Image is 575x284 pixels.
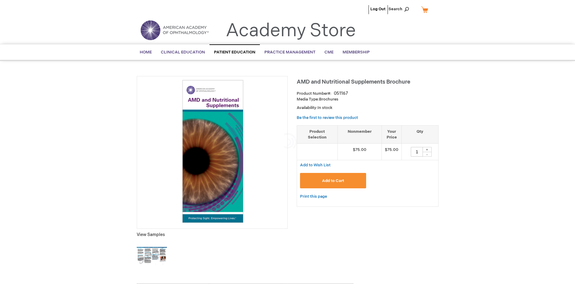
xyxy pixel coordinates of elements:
[140,50,152,55] span: Home
[300,163,331,168] span: Add to Wish List
[382,125,402,143] th: Your Price
[318,105,332,110] span: In stock
[338,144,382,160] td: $75.00
[137,241,167,271] img: Click to view
[297,97,439,102] p: Brochures
[343,50,370,55] span: Membership
[322,178,344,183] span: Add to Cart
[214,50,255,55] span: Patient Education
[226,20,356,42] a: Academy Store
[140,79,284,224] img: AMD and Nutritional Supplements Brochure
[423,147,432,152] div: +
[156,45,209,60] a: Clinical Education
[324,50,334,55] span: CME
[260,45,320,60] a: Practice Management
[402,125,438,143] th: Qty
[297,105,439,111] p: Availability:
[300,162,331,168] a: Add to Wish List
[264,50,315,55] span: Practice Management
[161,50,205,55] span: Clinical Education
[297,115,358,120] a: Be the first to review this product
[300,173,366,188] button: Add to Cart
[370,7,385,11] a: Log Out
[423,152,432,157] div: -
[338,45,374,60] a: Membership
[300,193,327,200] a: Print this page
[411,147,423,157] input: Qty
[297,97,319,102] strong: Media Type:
[388,3,411,15] span: Search
[209,44,260,60] a: Patient Education
[297,91,331,96] strong: Product Number
[297,125,338,143] th: Product Selection
[338,125,382,143] th: Nonmember
[382,144,402,160] td: $75.00
[320,45,338,60] a: CME
[137,232,288,238] p: View Samples
[334,91,348,97] div: 051167
[297,79,410,85] span: AMD and Nutritional Supplements Brochure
